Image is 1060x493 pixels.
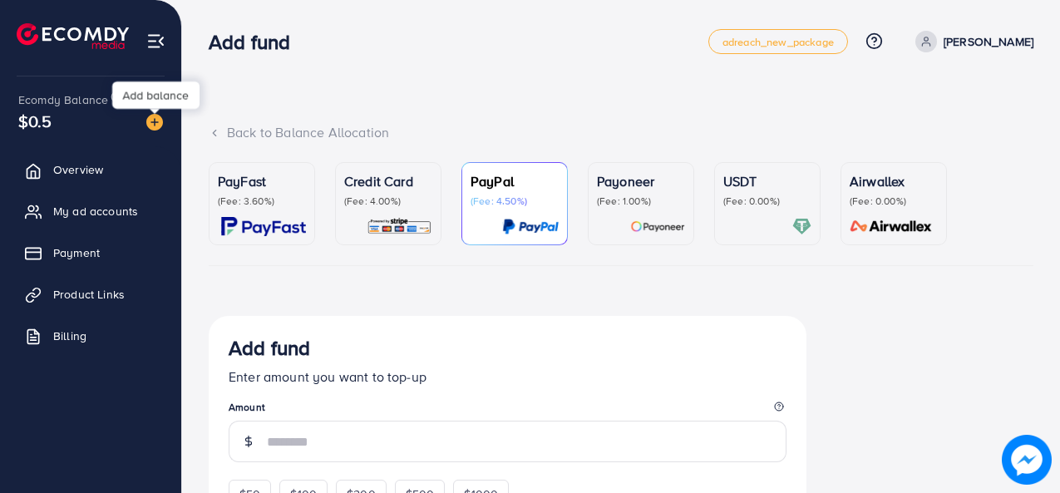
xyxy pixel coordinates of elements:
p: [PERSON_NAME] [944,32,1033,52]
img: card [845,217,938,236]
p: Enter amount you want to top-up [229,367,786,387]
p: PayPal [471,171,559,191]
img: card [221,217,306,236]
p: USDT [723,171,811,191]
p: (Fee: 1.00%) [597,195,685,208]
h3: Add fund [209,30,303,54]
img: logo [17,23,129,49]
span: Billing [53,328,86,344]
div: Back to Balance Allocation [209,123,1033,142]
a: adreach_new_package [708,29,848,54]
a: My ad accounts [12,195,169,228]
img: card [502,217,559,236]
span: My ad accounts [53,203,138,219]
img: menu [146,32,165,51]
a: Overview [12,153,169,186]
h3: Add fund [229,336,310,360]
img: card [792,217,811,236]
img: image [1002,435,1052,485]
p: (Fee: 4.00%) [344,195,432,208]
p: PayFast [218,171,306,191]
div: Add balance [112,81,200,109]
span: $0.5 [18,109,52,133]
span: Ecomdy Balance [18,91,108,108]
span: Overview [53,161,103,178]
img: card [630,217,685,236]
a: Billing [12,319,169,352]
p: Airwallex [850,171,938,191]
p: (Fee: 3.60%) [218,195,306,208]
a: [PERSON_NAME] [909,31,1033,52]
span: Payment [53,244,100,261]
p: (Fee: 0.00%) [723,195,811,208]
img: card [367,217,432,236]
p: (Fee: 4.50%) [471,195,559,208]
p: Payoneer [597,171,685,191]
legend: Amount [229,400,786,421]
a: Product Links [12,278,169,311]
a: Payment [12,236,169,269]
span: adreach_new_package [722,37,834,47]
img: image [146,114,163,131]
span: Product Links [53,286,125,303]
p: Credit Card [344,171,432,191]
p: (Fee: 0.00%) [850,195,938,208]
